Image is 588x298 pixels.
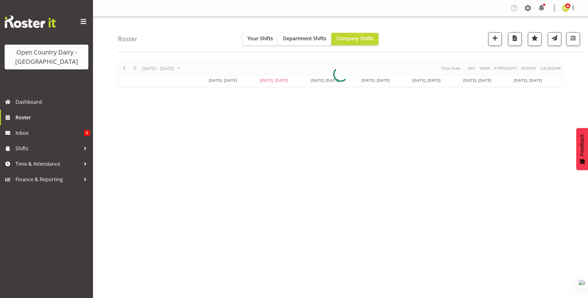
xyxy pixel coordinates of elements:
button: Department Shifts [278,33,331,45]
div: Open Country Dairy - [GEOGRAPHIC_DATA] [11,48,82,66]
span: Your Shifts [247,35,273,42]
span: Company Shifts [336,35,374,42]
span: Department Shifts [283,35,326,42]
button: Feedback - Show survey [576,128,588,170]
span: Inbox [15,128,84,138]
img: Rosterit website logo [5,15,56,28]
span: Time & Attendance [15,159,81,169]
span: 6 [84,130,90,136]
span: Roster [15,113,90,122]
button: Send a list of all shifts for the selected filtered period to all rostered employees. [548,32,561,46]
button: Company Shifts [331,33,378,45]
img: corey-millan10439.jpg [562,4,569,12]
span: Shifts [15,144,81,153]
button: Your Shifts [242,33,278,45]
button: Add a new shift [488,32,502,46]
button: Highlight an important date within the roster. [528,32,542,46]
h4: Roster [118,35,138,42]
span: Dashboard [15,97,90,107]
span: Feedback [579,134,585,156]
span: Finance & Reporting [15,175,81,184]
button: Download a PDF of the roster according to the set date range. [508,32,522,46]
button: Filter Shifts [566,32,580,46]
